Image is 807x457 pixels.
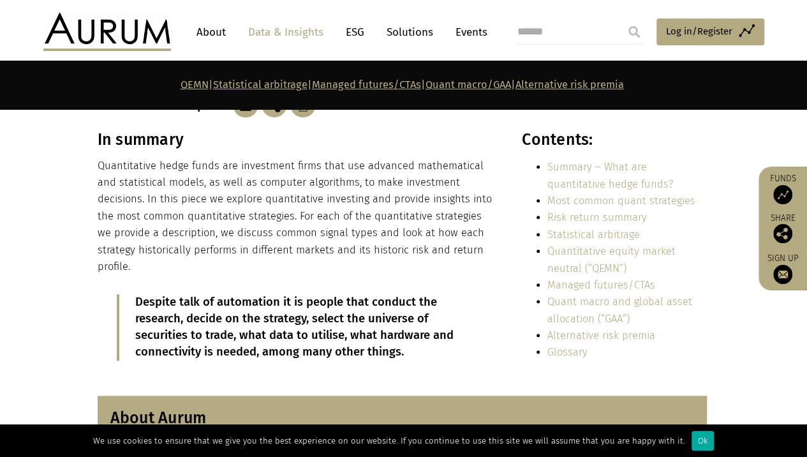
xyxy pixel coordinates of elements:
strong: | | | | [181,79,624,91]
img: Aurum [43,13,171,51]
h3: In summary [98,130,494,149]
a: Alternative risk premia [547,329,655,341]
a: Funds [765,173,801,204]
p: Quantitative hedge funds are investment firms that use advanced mathematical and statistical mode... [98,158,494,276]
a: Managed futures/CTAs [312,79,421,91]
a: Solutions [380,20,440,44]
a: QEMN [181,79,209,91]
a: Quant macro/GAA [426,79,511,91]
a: Log in/Register [656,19,764,45]
a: Summary – What are quantitative hedge funds? [547,161,673,190]
div: Ok [692,431,714,451]
a: Glossary [547,346,588,358]
h3: Contents: [522,130,706,149]
img: Sign up to our newsletter [773,265,792,284]
a: Quant macro and global asset allocation (“GAA”) [547,296,692,324]
input: Submit [621,19,647,45]
h3: About Aurum [110,408,694,428]
p: Despite talk of automation it is people that conduct the research, decide on the strategy, select... [135,294,459,361]
img: Share this post [773,224,792,243]
a: About [190,20,232,44]
a: Quantitative equity market neutral (“QEMN”) [547,245,676,274]
a: Sign up [765,253,801,284]
a: Alternative risk premia [515,79,624,91]
a: Data & Insights [242,20,330,44]
span: Log in/Register [666,24,732,39]
a: Events [449,20,487,44]
img: Access Funds [773,185,792,204]
a: Statistical arbitrage [547,228,640,241]
a: ESG [339,20,371,44]
a: Managed futures/CTAs [547,279,655,291]
a: Most common quant strategies [547,195,695,207]
a: Risk return summary [547,211,647,223]
div: Share [765,214,801,243]
a: Statistical arbitrage [213,79,307,91]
